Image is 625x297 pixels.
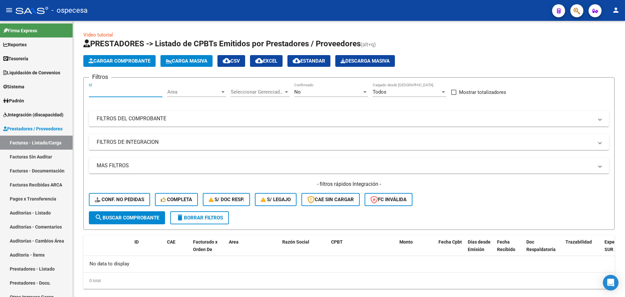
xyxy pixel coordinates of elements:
[89,181,609,188] h4: - filtros rápidos Integración -
[167,89,220,95] span: Area
[190,235,226,264] datatable-header-cell: Facturado x Orden De
[3,111,63,118] span: Integración (discapacidad)
[399,239,413,245] span: Monto
[3,125,62,132] span: Prestadores / Proveedores
[89,211,165,224] button: Buscar Comprobante
[494,235,524,264] datatable-header-cell: Fecha Recibido
[526,239,556,252] span: Doc Respaldatoria
[83,32,113,38] a: Video tutorial
[193,239,217,252] span: Facturado x Orden De
[328,235,397,264] datatable-header-cell: CPBT
[3,97,24,104] span: Padrón
[331,239,343,245] span: CPBT
[217,55,245,67] button: CSV
[231,89,284,95] span: Seleccionar Gerenciador
[468,239,491,252] span: Días desde Emisión
[459,88,506,96] span: Mostrar totalizadores
[465,235,494,264] datatable-header-cell: Días desde Emisión
[524,235,563,264] datatable-header-cell: Doc Respaldatoria
[255,193,297,206] button: S/ legajo
[3,69,60,76] span: Liquidación de Convenios
[97,162,593,169] mat-panel-title: MAS FILTROS
[83,256,615,272] div: No data to display
[203,193,250,206] button: S/ Doc Resp.
[293,58,325,64] span: Estandar
[340,58,390,64] span: Descarga Masiva
[83,273,615,289] div: 0 total
[167,239,175,245] span: CAE
[89,72,111,82] h3: Filtros
[97,115,593,122] mat-panel-title: FILTROS DEL COMPROBANTE
[261,197,291,202] span: S/ legajo
[307,197,354,202] span: CAE SIN CARGAR
[134,239,139,245] span: ID
[335,55,395,67] app-download-masive: Descarga masiva de comprobantes (adjuntos)
[497,239,515,252] span: Fecha Recibido
[89,193,150,206] button: Conf. no pedidas
[3,55,28,62] span: Tesorería
[370,197,407,202] span: FC Inválida
[161,197,192,202] span: Completa
[89,111,609,126] mat-expansion-panel-header: FILTROS DEL COMPROBANTE
[176,215,223,221] span: Borrar Filtros
[223,57,230,65] mat-icon: cloud_download
[89,134,609,150] mat-expansion-panel-header: FILTROS DE INTEGRACION
[3,41,27,48] span: Reportes
[612,6,620,14] mat-icon: person
[255,58,277,64] span: EXCEL
[436,235,465,264] datatable-header-cell: Fecha Cpbt
[5,6,13,14] mat-icon: menu
[565,239,592,245] span: Trazabilidad
[83,55,156,67] button: Cargar Comprobante
[97,139,593,146] mat-panel-title: FILTROS DE INTEGRACION
[176,214,184,221] mat-icon: delete
[603,275,618,290] div: Open Intercom Messenger
[229,239,239,245] span: Area
[155,193,198,206] button: Completa
[294,89,301,95] span: No
[293,57,300,65] mat-icon: cloud_download
[51,3,88,18] span: - ospecesa
[301,193,360,206] button: CAE SIN CARGAR
[209,197,244,202] span: S/ Doc Resp.
[226,235,270,264] datatable-header-cell: Area
[563,235,602,264] datatable-header-cell: Trazabilidad
[397,235,436,264] datatable-header-cell: Monto
[255,57,263,65] mat-icon: cloud_download
[250,55,283,67] button: EXCEL
[438,239,462,245] span: Fecha Cpbt
[89,158,609,173] mat-expansion-panel-header: MAS FILTROS
[164,235,190,264] datatable-header-cell: CAE
[83,39,361,48] span: PRESTADORES -> Listado de CPBTs Emitidos por Prestadores / Proveedores
[373,89,386,95] span: Todos
[160,55,213,67] button: Carga Masiva
[166,58,207,64] span: Carga Masiva
[361,41,376,48] span: (alt+q)
[95,215,159,221] span: Buscar Comprobante
[89,58,150,64] span: Cargar Comprobante
[3,27,37,34] span: Firma Express
[132,235,164,264] datatable-header-cell: ID
[95,214,103,221] mat-icon: search
[282,239,309,245] span: Razón Social
[335,55,395,67] button: Descarga Masiva
[287,55,330,67] button: Estandar
[95,197,144,202] span: Conf. no pedidas
[223,58,240,64] span: CSV
[3,83,24,90] span: Sistema
[280,235,328,264] datatable-header-cell: Razón Social
[170,211,229,224] button: Borrar Filtros
[365,193,412,206] button: FC Inválida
